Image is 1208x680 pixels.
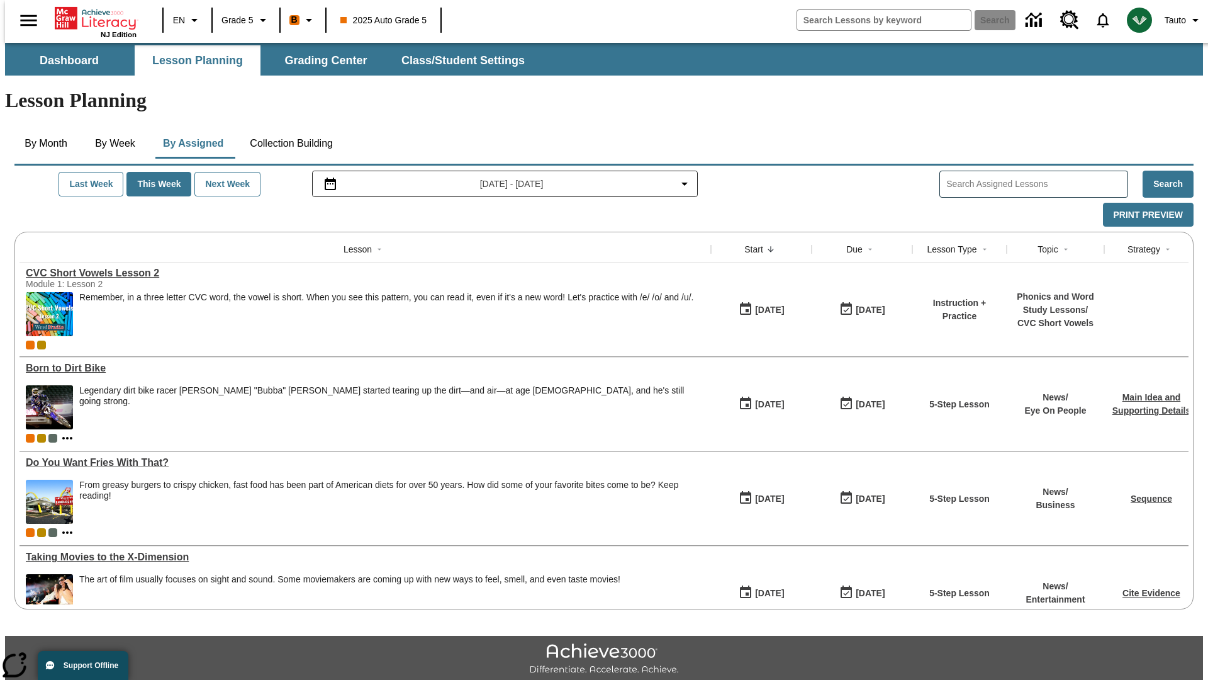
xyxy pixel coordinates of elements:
[48,434,57,443] div: OL 2025 Auto Grade 6
[263,45,389,76] button: Grading Center
[37,434,46,443] div: New 2025 class
[835,487,889,511] button: 08/21/25: Last day the lesson can be accessed
[763,242,778,257] button: Sort
[1160,242,1175,257] button: Sort
[38,651,128,680] button: Support Offline
[856,302,885,318] div: [DATE]
[194,172,260,196] button: Next Week
[846,243,863,256] div: Due
[1058,242,1073,257] button: Sort
[856,397,885,412] div: [DATE]
[26,574,73,618] img: Panel in front of the seats sprays water mist to the happy audience at a 4DX-equipped theater.
[529,643,679,676] img: Achieve3000 Differentiate Accelerate Achieve
[26,528,35,537] div: Current Class
[79,292,693,336] div: Remember, in a three letter CVC word, the vowel is short. When you see this pattern, you can read...
[10,2,47,39] button: Open side menu
[1160,9,1208,31] button: Profile/Settings
[153,128,233,159] button: By Assigned
[372,242,387,257] button: Sort
[26,363,705,374] div: Born to Dirt Bike
[79,385,705,407] div: Legendary dirt bike racer [PERSON_NAME] "Bubba" [PERSON_NAME] started tearing up the dirt—and air...
[26,385,73,429] img: Motocross racer James Stewart flies through the air on his dirt bike.
[480,178,544,191] span: [DATE] - [DATE]
[135,45,260,76] button: Lesson Planning
[835,298,889,322] button: 08/22/25: Last day the lesson can be accessed
[344,243,372,256] div: Lesson
[37,341,46,349] div: New 2025 class
[79,574,620,618] div: The art of film usually focuses on sight and sound. Some moviemakers are coming up with new ways ...
[26,363,705,374] a: Born to Dirt Bike, Lessons
[340,14,427,27] span: 2025 Auto Grade 5
[929,398,990,411] p: 5-Step Lesson
[26,552,705,563] a: Taking Movies to the X-Dimension, Lessons
[927,243,976,256] div: Lesson Type
[1127,8,1152,33] img: avatar image
[929,492,990,506] p: 5-Step Lesson
[59,172,123,196] button: Last Week
[5,89,1203,112] h1: Lesson Planning
[79,385,705,429] span: Legendary dirt bike racer James "Bubba" Stewart started tearing up the dirt—and air—at age 4, and...
[929,587,990,600] p: 5-Step Lesson
[79,574,620,585] p: The art of film usually focuses on sight and sound. Some moviemakers are coming up with new ways ...
[79,480,705,524] div: From greasy burgers to crispy chicken, fast food has been part of American diets for over 50 year...
[863,242,878,257] button: Sort
[1087,4,1119,37] a: Notifications
[1122,588,1180,598] a: Cite Evidence
[1026,593,1085,606] p: Entertainment
[26,341,35,349] span: Current Class
[946,175,1127,193] input: Search Assigned Lessons
[291,12,298,28] span: B
[755,586,784,601] div: [DATE]
[391,45,535,76] button: Class/Student Settings
[173,14,185,27] span: EN
[37,528,46,537] span: New 2025 class
[1013,290,1098,317] p: Phonics and Word Study Lessons /
[835,392,889,416] button: 08/21/25: Last day the lesson can be accessed
[26,480,73,524] img: One of the first McDonald's stores, with the iconic red sign and golden arches.
[5,43,1203,76] div: SubNavbar
[1112,392,1190,416] a: Main Idea and Supporting Details
[101,31,137,38] span: NJ Edition
[6,45,132,76] button: Dashboard
[26,292,73,336] img: CVC Short Vowels Lesson 2.
[26,268,705,279] a: CVC Short Vowels Lesson 2, Lessons
[26,279,215,289] div: Module 1: Lesson 2
[1131,494,1172,504] a: Sequence
[977,242,992,257] button: Sort
[1036,485,1075,499] p: News /
[755,397,784,412] div: [DATE]
[1103,203,1194,227] button: Print Preview
[835,581,889,605] button: 08/24/25: Last day the lesson can be accessed
[64,661,118,670] span: Support Offline
[734,298,788,322] button: 08/22/25: First time the lesson was available
[240,128,343,159] button: Collection Building
[919,297,1000,323] p: Instruction + Practice
[26,434,35,443] div: Current Class
[26,457,705,468] a: Do You Want Fries With That?, Lessons
[84,128,147,159] button: By Week
[1036,499,1075,512] p: Business
[79,480,705,501] div: From greasy burgers to crispy chicken, fast food has been part of American diets for over 50 year...
[79,292,693,303] p: Remember, in a three letter CVC word, the vowel is short. When you see this pattern, you can read...
[48,528,57,537] div: OL 2025 Auto Grade 6
[55,6,137,31] a: Home
[1143,171,1194,198] button: Search
[60,525,75,540] button: Show more classes
[755,491,784,507] div: [DATE]
[734,487,788,511] button: 08/21/25: First time the lesson was available
[216,9,276,31] button: Grade: Grade 5, Select a grade
[1119,4,1160,37] button: Select a new avatar
[5,45,536,76] div: SubNavbar
[1024,391,1086,404] p: News /
[26,268,705,279] div: CVC Short Vowels Lesson 2
[755,302,784,318] div: [DATE]
[60,431,75,446] button: Show more classes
